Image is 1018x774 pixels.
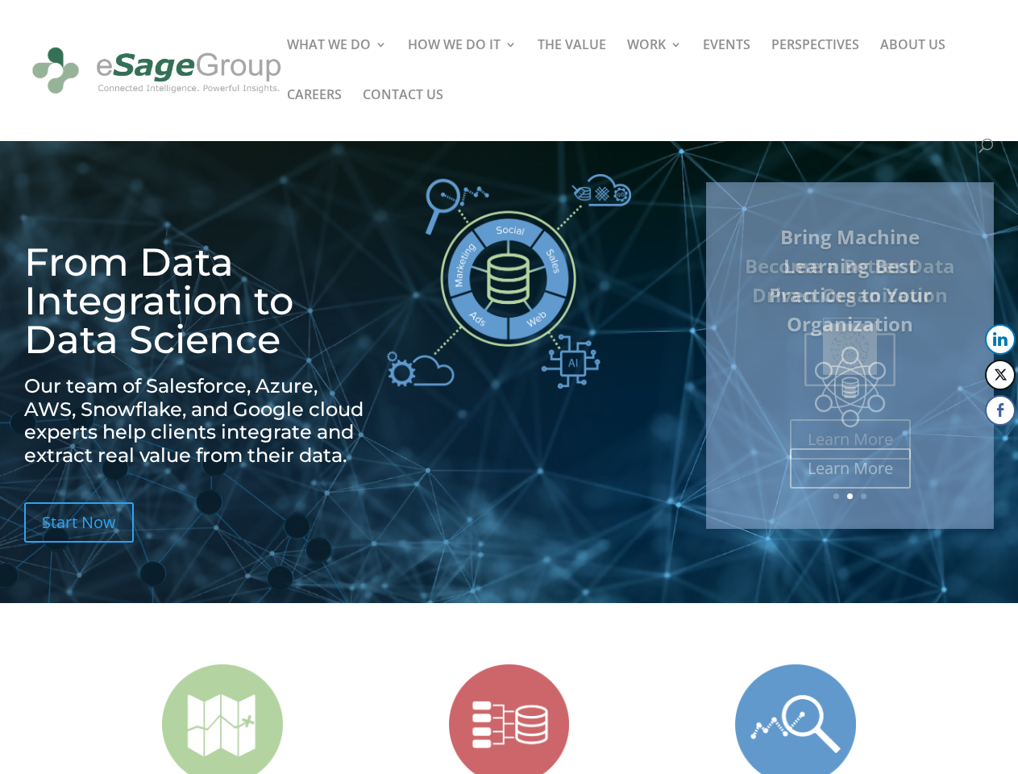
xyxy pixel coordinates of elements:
a: 3 [861,493,866,499]
a: CONTACT US [363,89,443,139]
img: eSage Group [27,35,286,106]
h2: Our team of Salesforce, Azure, AWS, Snowflake, and Google cloud experts help clients integrate an... [24,375,369,476]
a: THE VALUE [538,39,606,89]
a: Start Now [24,502,134,543]
a: HOW WE DO IT [408,39,517,89]
a: PERSPECTIVES [771,39,859,89]
a: EVENTS [703,39,750,89]
a: ABOUT US [880,39,945,89]
a: WORK [627,39,682,89]
button: Facebook Share [985,395,1016,426]
button: LinkedIn Share [985,324,1016,355]
button: Twitter Share [985,360,1016,390]
a: 1 [833,493,839,499]
h1: From Data Integration to Data Science [24,243,369,367]
a: WHAT WE DO [287,39,387,89]
a: Learn More [790,419,911,460]
a: CAREERS [287,89,342,139]
a: 2 [847,493,853,499]
a: Become a Better Data Driven Organization [745,252,955,308]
